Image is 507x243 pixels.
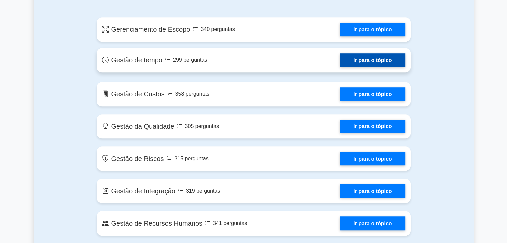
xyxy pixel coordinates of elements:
[340,152,405,165] a: Ir para o tópico
[340,216,405,230] a: Ir para o tópico
[340,23,405,36] a: Ir para o tópico
[340,53,405,67] a: Ir para o tópico
[340,120,405,133] a: Ir para o tópico
[340,184,405,198] a: Ir para o tópico
[340,87,405,101] a: Ir para o tópico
